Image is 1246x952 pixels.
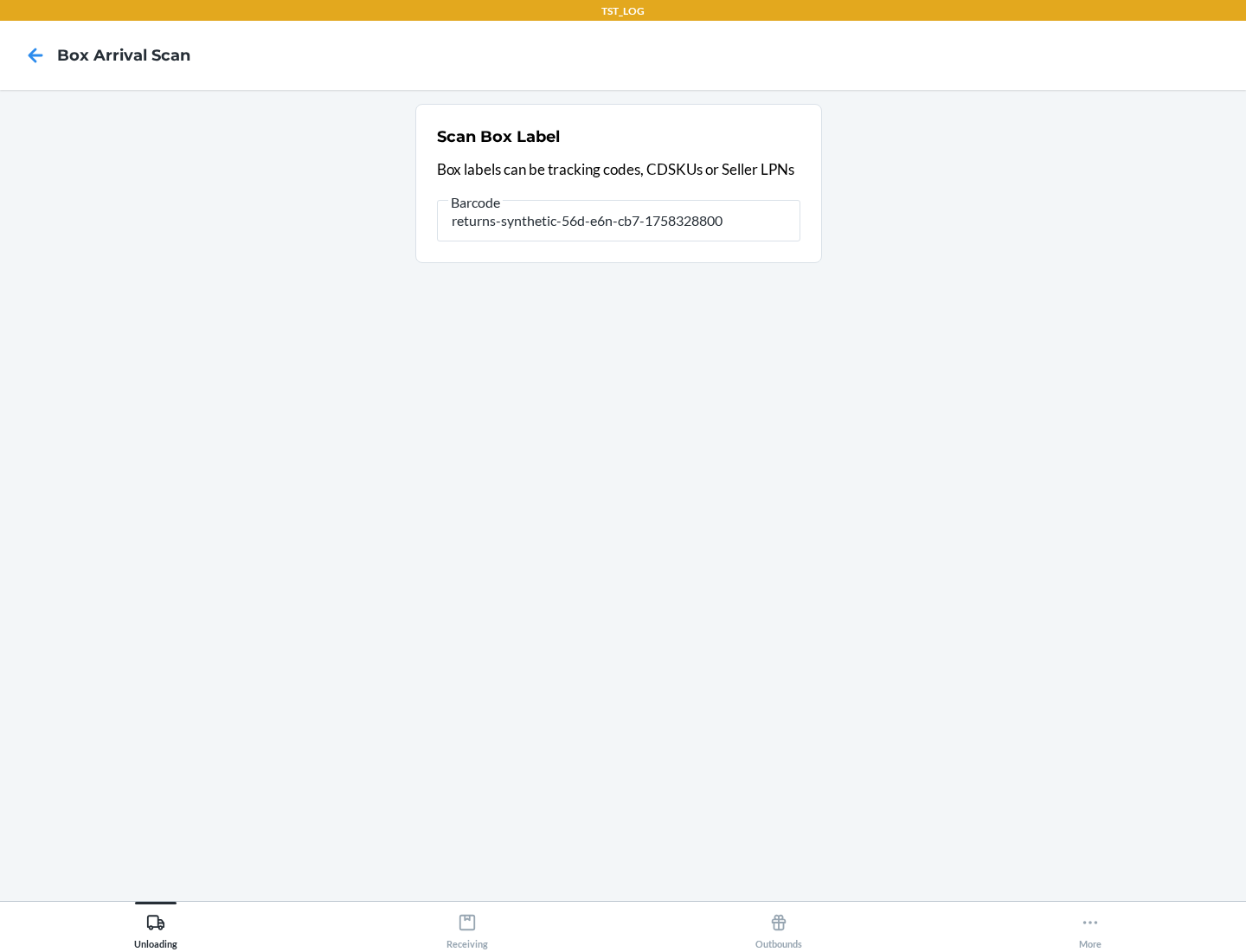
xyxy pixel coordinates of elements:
h4: Box Arrival Scan [57,44,190,67]
input: Barcode [437,200,800,241]
div: Outbounds [755,906,802,949]
button: More [934,902,1246,949]
h2: Scan Box Label [437,125,560,148]
span: Barcode [448,194,503,211]
div: More [1079,906,1101,949]
button: Outbounds [623,902,934,949]
p: TST_LOG [601,3,645,19]
div: Unloading [134,906,177,949]
button: Receiving [311,902,623,949]
div: Receiving [446,906,488,949]
p: Box labels can be tracking codes, CDSKUs or Seller LPNs [437,158,800,181]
